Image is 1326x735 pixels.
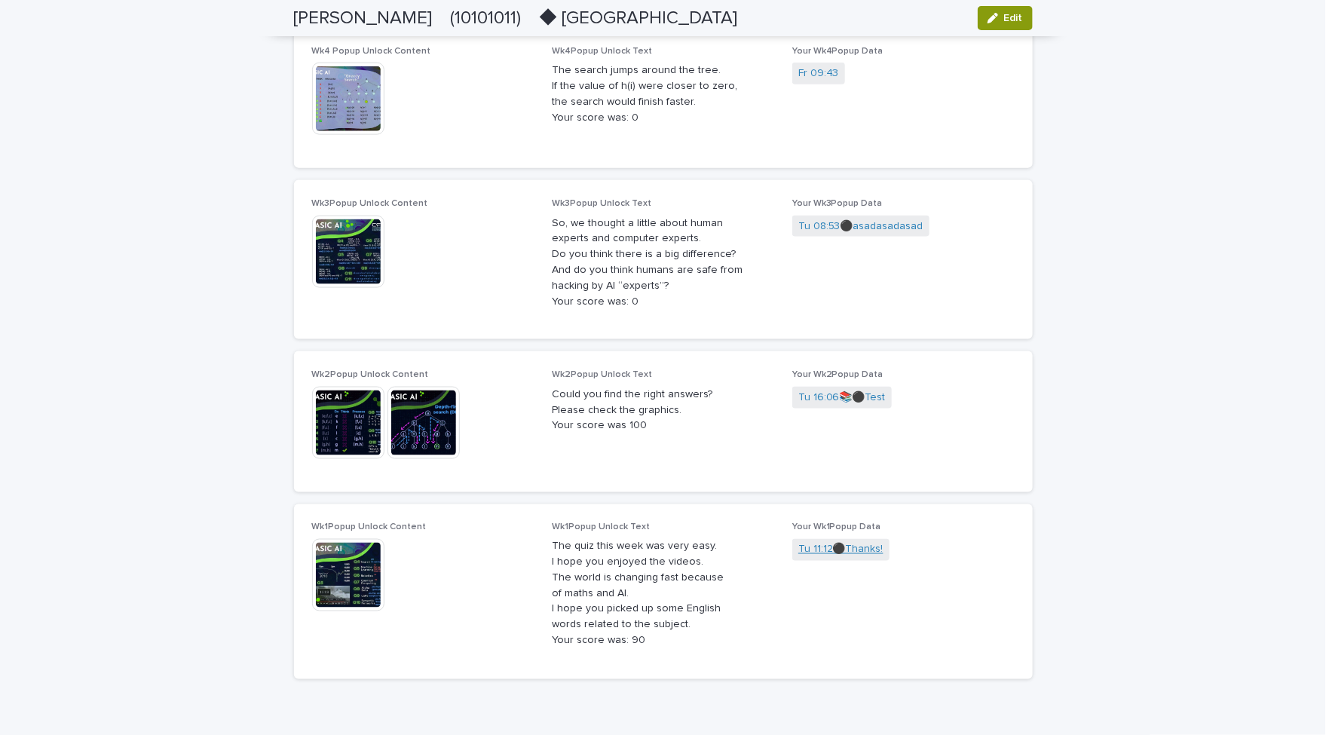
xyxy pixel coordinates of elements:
span: Your Wk1Popup Data [792,523,881,532]
p: Could you find the right answers? Please check the graphics. Your score was 100 [552,387,774,433]
span: Your Wk2Popup Data [792,370,883,379]
span: Wk2Popup Unlock Text [552,370,652,379]
span: Wk4 Popup Unlock Content [312,47,431,56]
span: Wk4Popup Unlock Text [552,47,652,56]
a: Tu 08:53⚫️asadasadasad [798,219,923,234]
p: So, we thought a little about human experts and computer experts. Do you think there is a big dif... [552,216,774,310]
p: The quiz this week was very easy. I hope you enjoyed the videos. The world is changing fast becau... [552,539,774,649]
span: Wk2Popup Unlock Content [312,370,429,379]
span: Your Wk3Popup Data [792,199,883,208]
span: Edit [1004,13,1023,23]
a: Fr 09:43 [798,66,839,81]
span: Your Wk4Popup Data [792,47,883,56]
h2: [PERSON_NAME] (10101011) ◆ [GEOGRAPHIC_DATA] [294,8,738,29]
span: Wk1Popup Unlock Text [552,523,650,532]
a: Tu 11:12⚫️Thanks! [798,542,883,558]
a: Tu 16:06📚️⚫️Test [798,390,886,406]
span: Wk3Popup Unlock Content [312,199,428,208]
button: Edit [978,6,1033,30]
p: The search jumps around the tree. If the value of h(i) were closer to zero, the search would fini... [552,63,774,125]
span: Wk1Popup Unlock Content [312,523,427,532]
span: Wk3Popup Unlock Text [552,199,651,208]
